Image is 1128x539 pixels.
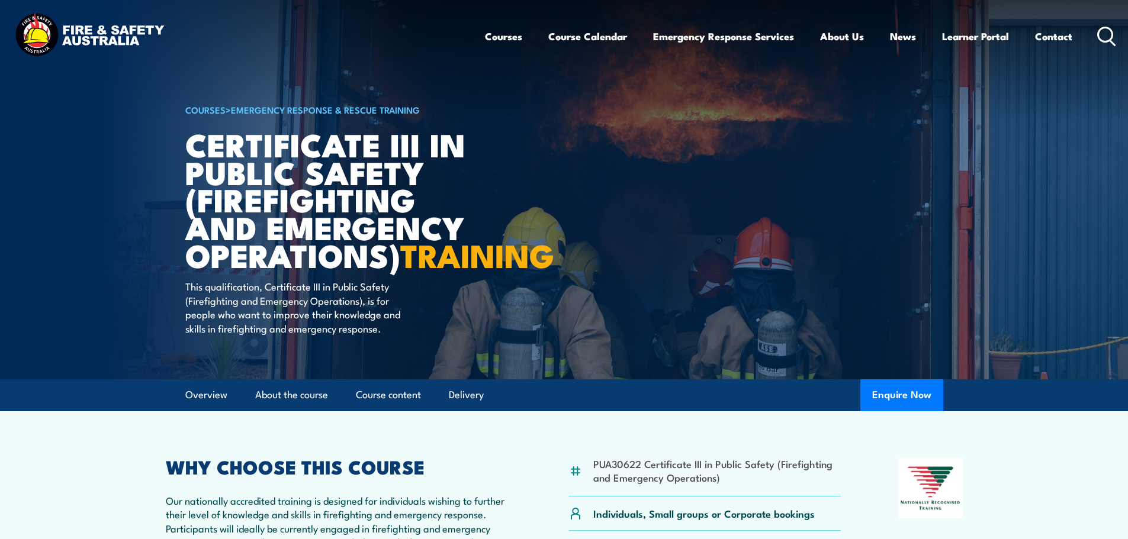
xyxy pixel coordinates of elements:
[185,130,478,269] h1: Certificate III in Public Safety (Firefighting and Emergency Operations)
[820,21,864,52] a: About Us
[653,21,794,52] a: Emergency Response Services
[548,21,627,52] a: Course Calendar
[185,102,478,117] h6: >
[485,21,522,52] a: Courses
[899,458,963,518] img: Nationally Recognised Training logo.
[1035,21,1072,52] a: Contact
[593,457,841,485] li: PUA30622 Certificate III in Public Safety (Firefighting and Emergency Operations)
[860,379,943,411] button: Enquire Now
[185,103,226,116] a: COURSES
[356,379,421,411] a: Course content
[231,103,420,116] a: Emergency Response & Rescue Training
[400,230,554,279] strong: TRAINING
[593,506,815,520] p: Individuals, Small groups or Corporate bookings
[185,379,227,411] a: Overview
[942,21,1009,52] a: Learner Portal
[890,21,916,52] a: News
[449,379,484,411] a: Delivery
[185,279,401,335] p: This qualification, Certificate III in Public Safety (Firefighting and Emergency Operations), is ...
[166,458,512,475] h2: WHY CHOOSE THIS COURSE
[255,379,328,411] a: About the course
